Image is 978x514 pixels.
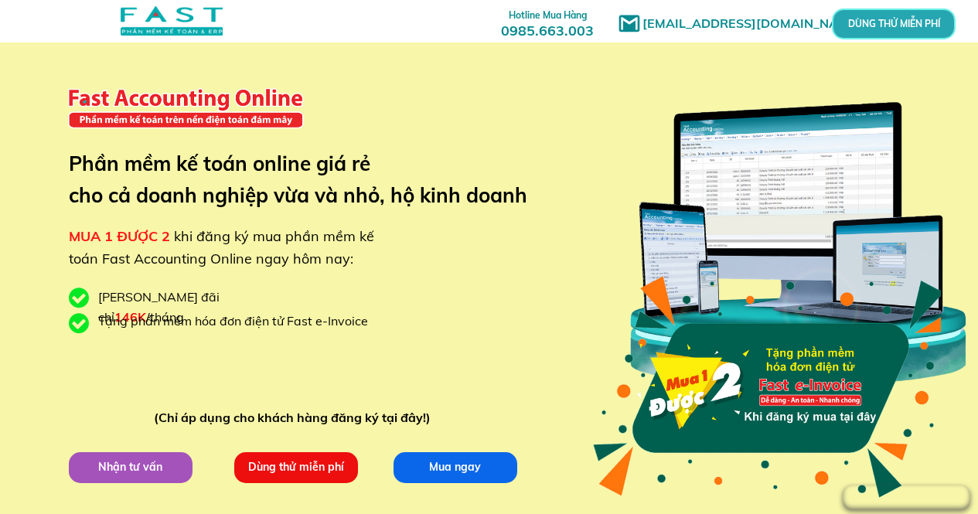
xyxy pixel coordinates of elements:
[98,311,380,332] div: Tặng phần mềm hóa đơn điện tử Fast e-Invoice
[233,451,357,482] p: Dùng thử miễn phí
[393,451,516,482] p: Mua ngay
[98,288,299,327] div: [PERSON_NAME] đãi chỉ /tháng
[875,20,912,29] p: DÙNG THỬ MIỄN PHÍ
[509,9,587,21] span: Hotline Mua Hàng
[69,227,170,245] span: MUA 1 ĐƯỢC 2
[114,309,146,325] span: 146K
[68,451,192,482] p: Nhận tư vấn
[484,5,611,39] h3: 0985.663.003
[69,227,374,267] span: khi đăng ký mua phần mềm kế toán Fast Accounting Online ngay hôm nay:
[642,14,871,34] h1: [EMAIL_ADDRESS][DOMAIN_NAME]
[69,148,550,212] h3: Phần mềm kế toán online giá rẻ cho cả doanh nghiệp vừa và nhỏ, hộ kinh doanh
[154,408,438,428] div: (Chỉ áp dụng cho khách hàng đăng ký tại đây!)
